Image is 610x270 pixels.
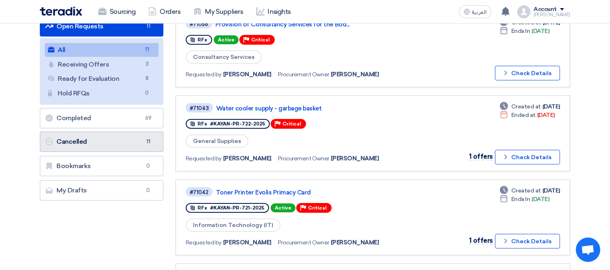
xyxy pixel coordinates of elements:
[143,114,153,122] span: 69
[500,111,555,119] div: [DATE]
[142,3,187,21] a: Orders
[45,43,158,57] a: All
[271,203,295,212] span: Active
[331,238,379,247] span: [PERSON_NAME]
[215,21,419,28] a: Provision of Consultancy Services for the Bod...
[143,162,153,170] span: 0
[210,205,264,211] span: #KAYAN-PR-721-2025
[143,22,153,30] span: 11
[511,111,536,119] span: Ended at
[495,66,560,80] button: Check Details
[223,154,271,163] span: [PERSON_NAME]
[198,121,207,127] span: RFx
[534,6,557,13] div: Account
[472,9,486,15] span: العربية
[186,50,262,64] span: Consultancy Services
[142,89,152,97] span: 0
[186,238,221,247] span: Requested by
[190,22,208,27] div: #71058
[511,186,541,195] span: Created at
[251,37,270,43] span: Critical
[517,5,530,18] img: profile_test.png
[198,37,207,43] span: RFx
[223,70,271,79] span: [PERSON_NAME]
[45,86,158,100] a: Hold RFQs
[278,238,329,247] span: Procurement Owner
[308,205,327,211] span: Critical
[250,3,297,21] a: Insights
[186,218,280,232] span: Information Technology (IT)
[210,121,265,127] span: #KAYAN-PR-722-2025
[198,205,207,211] span: RFx
[186,154,221,163] span: Requested by
[190,190,208,195] div: #71042
[40,180,163,201] a: My Drafts0
[223,238,271,247] span: [PERSON_NAME]
[45,72,158,86] a: Ready for Evaluation
[534,13,570,17] div: [PERSON_NAME]
[142,74,152,83] span: 8
[576,238,600,262] a: Open chat
[495,150,560,164] button: Check Details
[40,108,163,128] a: Completed69
[495,234,560,248] button: Check Details
[469,237,493,244] span: 1 offers
[500,102,560,111] div: [DATE]
[469,153,493,160] span: 1 offers
[282,121,301,127] span: Critical
[40,16,163,37] a: Open Requests11
[143,138,153,146] span: 11
[216,105,419,112] a: Water cooler supply - garbage basket
[500,27,549,35] div: [DATE]
[186,70,221,79] span: Requested by
[45,58,158,71] a: Receiving Offers
[278,154,329,163] span: Procurement Owner
[500,195,549,203] div: [DATE]
[278,70,329,79] span: Procurement Owner
[500,186,560,195] div: [DATE]
[92,3,142,21] a: Sourcing
[511,27,530,35] span: Ends In
[511,195,530,203] span: Ends In
[142,60,152,69] span: 3
[40,156,163,176] a: Bookmarks0
[190,106,209,111] div: #71043
[40,132,163,152] a: Cancelled11
[143,186,153,194] span: 0
[40,6,82,16] img: Teradix logo
[331,70,379,79] span: [PERSON_NAME]
[511,102,541,111] span: Created at
[459,5,491,18] button: العربية
[331,154,379,163] span: [PERSON_NAME]
[214,35,239,44] span: Active
[187,3,250,21] a: My Suppliers
[216,189,419,196] a: Toner Printer Evolis Primacy Card
[142,45,152,54] span: 11
[186,134,248,148] span: General Supplies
